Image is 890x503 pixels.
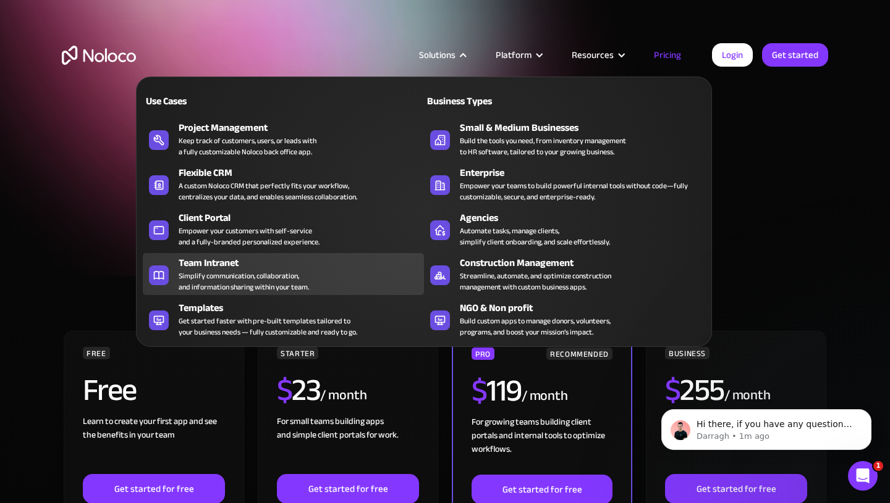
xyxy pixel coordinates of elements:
h2: 119 [472,375,522,406]
div: NGO & Non profit [460,301,711,315]
div: Automate tasks, manage clients, simplify client onboarding, and scale effortlessly. [460,225,610,247]
a: Pricing [638,47,697,63]
a: Business Types [424,86,705,115]
a: EnterpriseEmpower your teams to build powerful internal tools without code—fully customizable, se... [424,163,705,205]
iframe: Intercom notifications message [643,383,890,470]
a: Get started [762,43,828,67]
div: PRO [472,347,494,360]
div: Platform [480,47,556,63]
div: Client Portal [179,210,430,225]
a: Team IntranetSimplify communication, collaboration,and information sharing within your team. [143,253,424,295]
h1: A plan for organizations of all sizes [62,105,828,142]
a: TemplatesGet started faster with pre-built templates tailored toyour business needs — fully custo... [143,298,424,340]
div: BUSINESS [665,347,710,359]
div: Empower your teams to build powerful internal tools without code—fully customizable, secure, and ... [460,180,699,202]
div: Resources [572,47,614,63]
h2: Free [83,375,137,405]
div: FREE [83,347,110,359]
a: Project ManagementKeep track of customers, users, or leads witha fully customizable Noloco back o... [143,118,424,160]
div: Construction Management [460,256,711,270]
div: Learn to create your first app and see the benefits in your team ‍ [83,415,225,474]
div: Solutions [404,47,480,63]
a: home [62,46,136,65]
a: Client PortalEmpower your customers with self-serviceand a fully-branded personalized experience. [143,208,424,250]
div: Resources [556,47,638,63]
div: For small teams building apps and simple client portals for work. ‍ [277,415,419,474]
a: Small & Medium BusinessesBuild the tools you need, from inventory managementto HR software, tailo... [424,118,705,160]
div: Small & Medium Businesses [460,120,711,135]
iframe: Intercom live chat [848,461,878,491]
div: A custom Noloco CRM that perfectly fits your workflow, centralizes your data, and enables seamles... [179,180,357,202]
span: $ [665,361,680,419]
a: NGO & Non profitBuild custom apps to manage donors, volunteers,programs, and boost your mission’s... [424,298,705,340]
div: For growing teams building client portals and internal tools to optimize workflows. [472,415,612,475]
div: Agencies [460,210,711,225]
a: Construction ManagementStreamline, automate, and optimize constructionmanagement with custom busi... [424,253,705,295]
div: Templates [179,301,430,315]
a: AgenciesAutomate tasks, manage clients,simplify client onboarding, and scale effortlessly. [424,208,705,250]
div: Flexible CRM [179,165,430,180]
a: Flexible CRMA custom Noloco CRM that perfectly fits your workflow,centralizes your data, and enab... [143,163,424,205]
div: Enterprise [460,165,711,180]
h2: 23 [277,375,321,405]
div: RECOMMENDED [546,347,612,360]
div: Build the tools you need, from inventory management to HR software, tailored to your growing busi... [460,135,626,157]
div: Build custom apps to manage donors, volunteers, programs, and boost your mission’s impact. [460,315,611,338]
span: 1 [873,461,883,471]
span: $ [277,361,292,419]
div: Platform [496,47,532,63]
div: / month [522,386,568,406]
div: Business Types [424,94,559,109]
a: Login [712,43,753,67]
div: Project Management [179,120,430,135]
div: Use Cases [143,94,278,109]
div: STARTER [277,347,318,359]
div: / month [320,386,367,405]
span: $ [472,362,487,420]
h2: 255 [665,375,724,405]
div: Keep track of customers, users, or leads with a fully customizable Noloco back office app. [179,135,316,157]
div: Solutions [419,47,456,63]
a: Use Cases [143,86,424,115]
div: Empower your customers with self-service and a fully-branded personalized experience. [179,225,320,247]
nav: Solutions [136,59,712,347]
div: Streamline, automate, and optimize construction management with custom business apps. [460,270,611,293]
div: Get started faster with pre-built templates tailored to your business needs — fully customizable ... [179,315,357,338]
div: Team Intranet [179,256,430,270]
div: Simplify communication, collaboration, and information sharing within your team. [179,270,309,293]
